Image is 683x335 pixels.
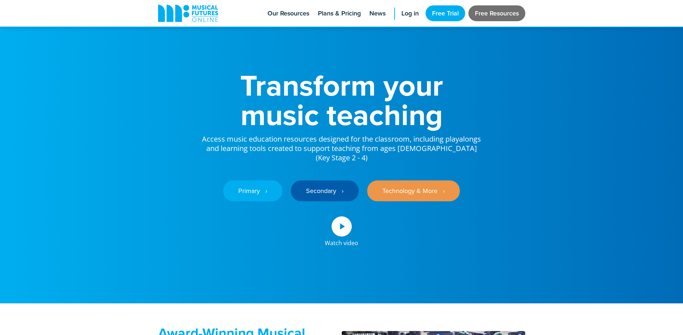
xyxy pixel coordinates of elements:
[291,180,359,201] a: Secondary ‎‏‏‎ ‎ ›
[426,5,465,21] a: Free Trial
[325,237,358,246] div: Watch video
[268,9,309,18] span: Our Resources
[223,180,282,201] a: Primary ‎‏‏‎ ‎ ›
[401,9,419,18] span: Log in
[468,5,525,21] a: Free Resources
[201,129,482,162] p: Access music education resources designed for the classroom, including playalongs and learning to...
[367,180,460,201] a: Technology & More ‎‏‏‎ ‎ ›
[369,9,386,18] span: News
[201,70,482,129] h1: Transform your music teaching
[318,9,361,18] span: Plans & Pricing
